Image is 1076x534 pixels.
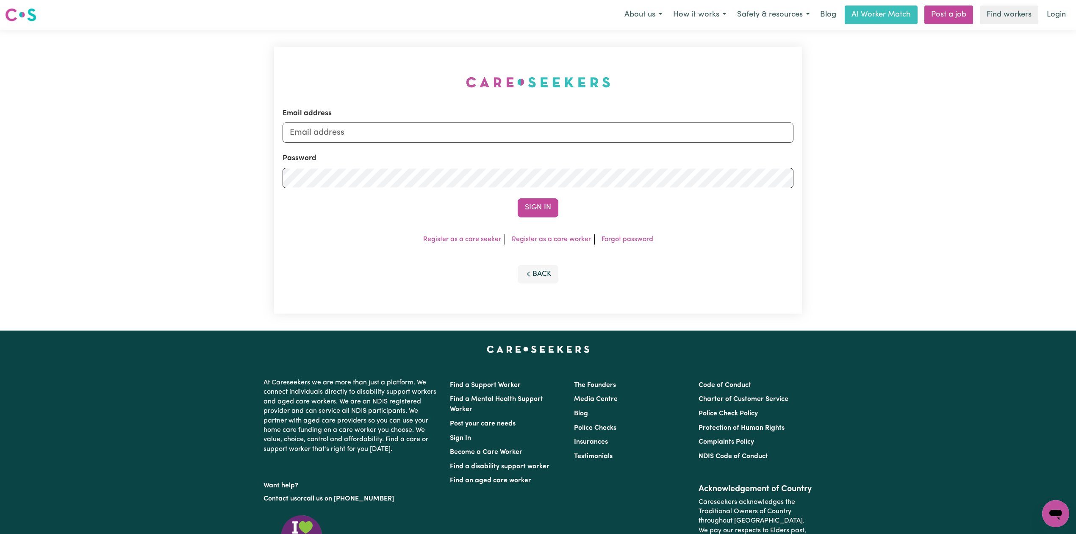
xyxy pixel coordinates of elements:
a: Find a disability support worker [450,463,549,470]
a: Insurances [574,439,608,445]
p: or [263,491,440,507]
a: Find a Support Worker [450,382,521,389]
a: Find an aged care worker [450,477,531,484]
iframe: Button to launch messaging window [1042,500,1069,527]
input: Email address [283,122,793,143]
p: Want help? [263,478,440,490]
a: Post your care needs [450,420,516,427]
a: Blog [574,410,588,417]
label: Password [283,153,316,164]
button: How it works [668,6,732,24]
a: Police Checks [574,425,616,431]
a: Find a Mental Health Support Worker [450,396,543,413]
button: About us [619,6,668,24]
h2: Acknowledgement of Country [699,484,813,494]
a: Post a job [924,6,973,24]
a: Find workers [980,6,1038,24]
a: Forgot password [602,236,653,243]
p: At Careseekers we are more than just a platform. We connect individuals directly to disability su... [263,375,440,457]
a: Complaints Policy [699,439,754,445]
button: Safety & resources [732,6,815,24]
a: AI Worker Match [845,6,918,24]
a: Police Check Policy [699,410,758,417]
a: Contact us [263,495,297,502]
a: Code of Conduct [699,382,751,389]
a: Register as a care worker [512,236,591,243]
a: Blog [815,6,841,24]
a: Become a Care Worker [450,449,522,456]
img: Careseekers logo [5,7,36,22]
a: Protection of Human Rights [699,425,785,431]
a: call us on [PHONE_NUMBER] [303,495,394,502]
button: Back [518,265,558,284]
a: Sign In [450,435,471,442]
a: Testimonials [574,453,613,460]
a: Media Centre [574,396,618,403]
a: NDIS Code of Conduct [699,453,768,460]
button: Sign In [518,198,558,217]
a: Register as a care seeker [423,236,501,243]
a: The Founders [574,382,616,389]
a: Charter of Customer Service [699,396,788,403]
label: Email address [283,108,332,119]
a: Careseekers logo [5,5,36,25]
a: Login [1042,6,1071,24]
a: Careseekers home page [487,346,590,353]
